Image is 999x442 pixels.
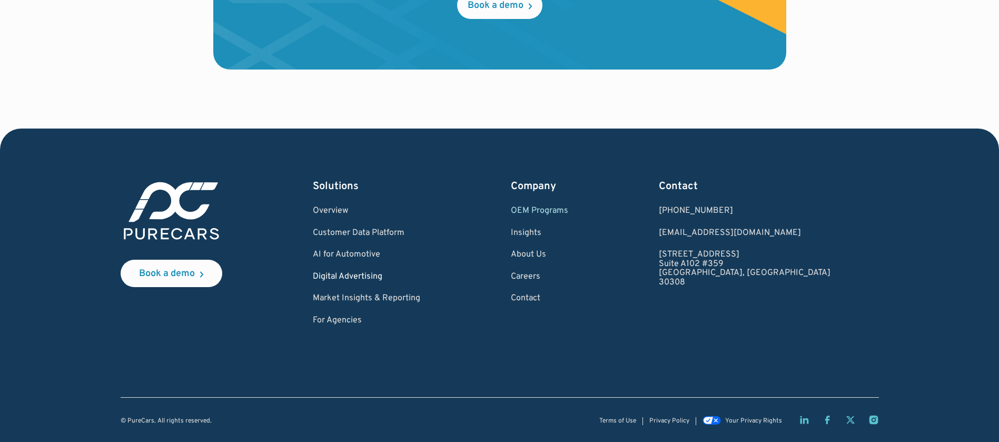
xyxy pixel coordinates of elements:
div: Your Privacy Rights [725,418,782,425]
a: Customer Data Platform [313,229,420,238]
div: © PureCars. All rights reserved. [121,418,212,425]
a: Your Privacy Rights [703,417,782,425]
a: Terms of Use [599,418,636,425]
img: purecars logo [121,179,222,243]
a: Email us [659,229,830,238]
a: Insights [511,229,568,238]
div: Book a demo [139,269,195,279]
a: Overview [313,207,420,216]
div: [PHONE_NUMBER] [659,207,830,216]
div: Company [511,179,568,194]
a: Contact [511,294,568,303]
a: OEM Programs [511,207,568,216]
a: About Us [511,250,568,260]
a: Instagram page [868,415,879,425]
a: Facebook page [822,415,833,425]
a: [STREET_ADDRESS]Suite A102 #359[GEOGRAPHIC_DATA], [GEOGRAPHIC_DATA]30308 [659,250,830,287]
a: Book a demo [121,260,222,287]
div: Book a demo [468,1,523,11]
a: LinkedIn page [799,415,809,425]
a: For Agencies [313,316,420,326]
a: AI for Automotive [313,250,420,260]
a: Careers [511,272,568,282]
a: Twitter X page [845,415,856,425]
a: Market Insights & Reporting [313,294,420,303]
a: Digital Advertising [313,272,420,282]
div: Solutions [313,179,420,194]
a: Privacy Policy [649,418,689,425]
div: Contact [659,179,830,194]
